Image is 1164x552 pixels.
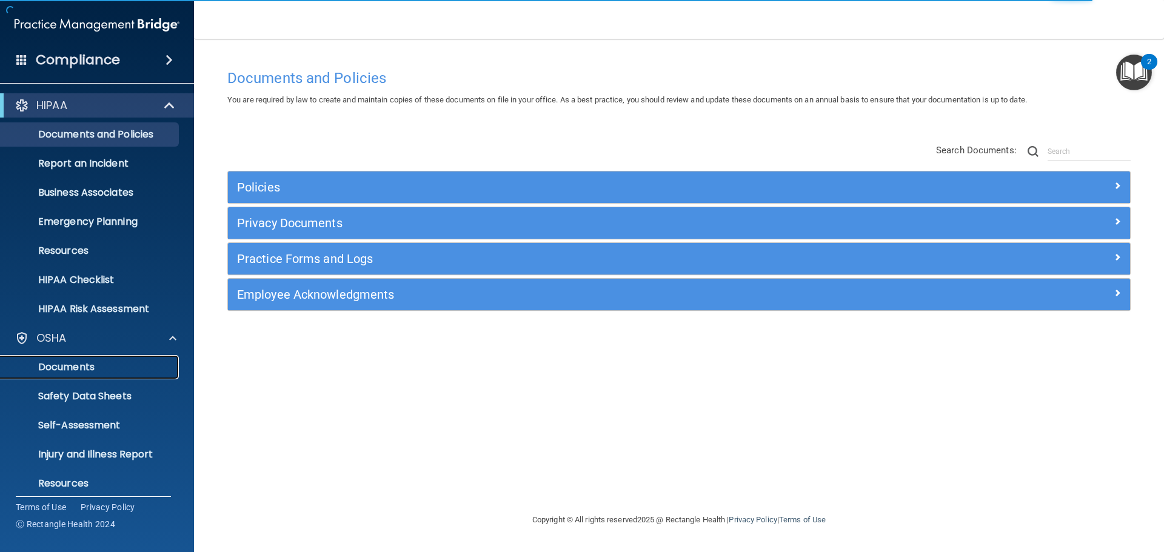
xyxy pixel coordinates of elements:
[8,303,173,315] p: HIPAA Risk Assessment
[227,70,1131,86] h4: Documents and Policies
[237,213,1121,233] a: Privacy Documents
[16,501,66,513] a: Terms of Use
[237,216,895,230] h5: Privacy Documents
[936,145,1017,156] span: Search Documents:
[8,158,173,170] p: Report an Incident
[779,515,826,524] a: Terms of Use
[81,501,135,513] a: Privacy Policy
[8,390,173,402] p: Safety Data Sheets
[15,13,179,37] img: PMB logo
[458,500,900,539] div: Copyright © All rights reserved 2025 @ Rectangle Health | |
[237,178,1121,197] a: Policies
[237,181,895,194] h5: Policies
[15,331,176,345] a: OSHA
[8,274,173,286] p: HIPAA Checklist
[8,361,173,373] p: Documents
[227,95,1027,104] span: You are required by law to create and maintain copies of these documents on file in your office. ...
[8,448,173,461] p: Injury and Illness Report
[1116,55,1152,90] button: Open Resource Center, 2 new notifications
[8,419,173,431] p: Self-Assessment
[729,515,777,524] a: Privacy Policy
[237,252,895,265] h5: Practice Forms and Logs
[36,52,120,68] h4: Compliance
[8,477,173,490] p: Resources
[8,128,173,141] p: Documents and Policies
[36,98,67,113] p: HIPAA
[8,245,173,257] p: Resources
[1028,146,1039,157] img: ic-search.3b580494.png
[8,216,173,228] p: Emergency Planning
[237,288,895,301] h5: Employee Acknowledgments
[15,98,176,113] a: HIPAA
[237,249,1121,268] a: Practice Forms and Logs
[1048,142,1131,161] input: Search
[8,187,173,199] p: Business Associates
[36,331,67,345] p: OSHA
[1147,62,1151,78] div: 2
[237,285,1121,304] a: Employee Acknowledgments
[16,518,115,530] span: Ⓒ Rectangle Health 2024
